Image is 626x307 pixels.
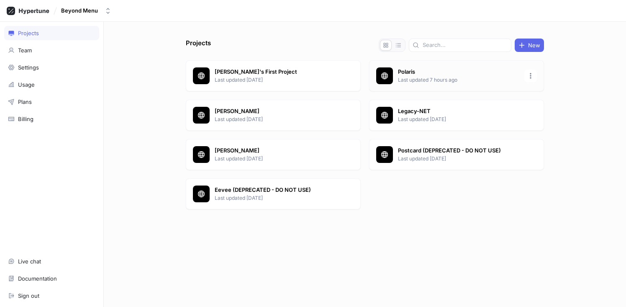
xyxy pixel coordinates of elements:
[18,116,33,122] div: Billing
[4,60,99,75] a: Settings
[398,107,519,116] p: Legacy-NET
[4,112,99,126] a: Billing
[515,39,544,52] button: New
[398,155,519,163] p: Last updated [DATE]
[4,271,99,286] a: Documentation
[215,76,336,84] p: Last updated [DATE]
[18,47,32,54] div: Team
[4,95,99,109] a: Plans
[215,155,336,163] p: Last updated [DATE]
[215,186,336,194] p: Eevee (DEPRECATED - DO NOT USE)
[215,147,336,155] p: [PERSON_NAME]
[215,107,336,116] p: [PERSON_NAME]
[18,258,41,265] div: Live chat
[215,194,336,202] p: Last updated [DATE]
[398,68,519,76] p: Polaris
[18,30,39,36] div: Projects
[528,43,540,48] span: New
[215,116,336,123] p: Last updated [DATE]
[4,43,99,57] a: Team
[61,7,98,14] div: Beyond Menu
[58,4,115,18] button: Beyond Menu
[398,116,519,123] p: Last updated [DATE]
[4,26,99,40] a: Projects
[215,68,336,76] p: [PERSON_NAME]'s First Project
[18,292,39,299] div: Sign out
[4,77,99,92] a: Usage
[18,64,39,71] div: Settings
[423,41,508,49] input: Search...
[398,76,519,84] p: Last updated 7 hours ago
[18,275,57,282] div: Documentation
[186,39,211,52] p: Projects
[18,98,32,105] div: Plans
[18,81,35,88] div: Usage
[398,147,519,155] p: Postcard (DEPRECATED - DO NOT USE)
